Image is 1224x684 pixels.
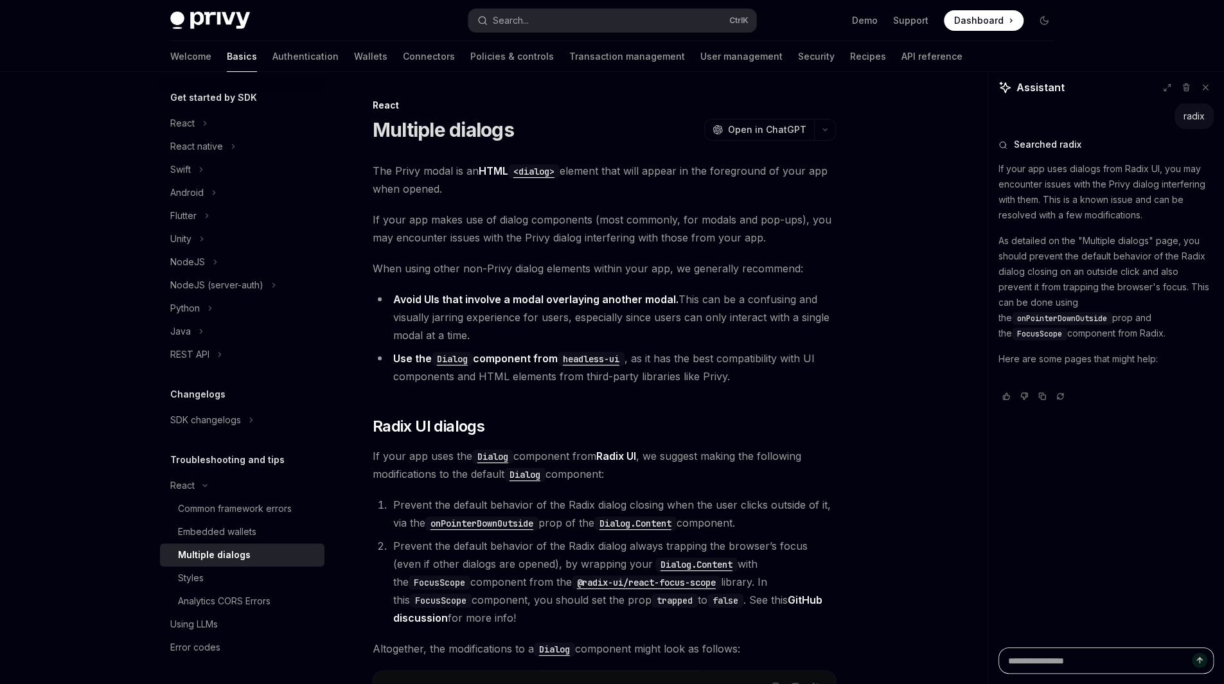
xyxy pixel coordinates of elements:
button: Toggle Swift section [160,158,324,181]
code: <dialog> [508,164,560,179]
button: Toggle Unity section [160,227,324,250]
a: @radix-ui/react-focus-scope [572,575,721,588]
div: Search... [493,13,529,28]
code: Dialog [472,450,513,464]
strong: Use the component from [393,352,625,365]
code: onPointerDownOutside [425,516,538,531]
textarea: Ask a question... [998,647,1214,674]
button: Vote that response was good [998,390,1014,403]
img: dark logo [170,12,250,30]
code: Dialog [504,468,545,482]
span: Searched radix [1014,138,1081,151]
a: Security [798,41,835,72]
span: If your app uses the component from , we suggest making the following modifications to the defaul... [373,447,836,483]
div: Multiple dialogs [178,547,251,563]
button: Toggle Java section [160,320,324,343]
span: Radix UI dialogs [373,416,484,437]
a: Styles [160,566,324,590]
div: radix [1184,110,1205,123]
button: Toggle dark mode [1034,10,1054,31]
a: Support [893,14,928,27]
code: FocusScope [410,593,472,608]
strong: Avoid UIs that involve a modal overlaying another modal. [393,293,679,306]
a: Connectors [403,41,455,72]
a: Embedded wallets [160,520,324,543]
div: NodeJS [170,254,205,270]
button: Toggle React section [160,474,324,497]
div: SDK changelogs [170,412,241,428]
a: Wallets [354,41,387,72]
a: Policies & controls [470,41,554,72]
div: React [373,99,836,112]
button: Searched radix [998,138,1214,151]
a: Dialog.Content [594,516,677,529]
li: , as it has the best compatibility with UI components and HTML elements from third-party librarie... [373,349,836,385]
code: Dialog.Content [655,557,738,572]
span: Open in ChatGPT [728,123,806,136]
a: API reference [901,41,962,72]
span: Ctrl K [729,15,749,26]
code: @radix-ui/react-focus-scope [572,575,721,590]
a: headless-ui [558,352,625,365]
a: Basics [227,41,257,72]
button: Toggle Android section [160,181,324,204]
a: Error codes [160,636,324,659]
div: REST API [170,347,209,362]
div: Python [170,301,200,316]
div: React [170,478,195,493]
a: HTML<dialog> [479,164,560,177]
a: Dialog [472,450,513,462]
a: Using LLMs [160,613,324,636]
button: Toggle Python section [160,297,324,320]
a: User management [700,41,783,72]
div: Analytics CORS Errors [178,593,271,609]
h5: Troubleshooting and tips [170,452,285,468]
div: Styles [178,570,204,586]
strong: Radix UI [596,450,636,462]
a: Dialog [432,352,473,365]
a: Dialog.Content [653,557,738,570]
a: Transaction management [569,41,685,72]
code: trapped [652,593,698,608]
button: Toggle Flutter section [160,204,324,227]
button: Send message [1192,653,1207,668]
a: Welcome [170,41,211,72]
a: Dialog [504,468,545,480]
a: Demo [852,14,878,27]
a: Authentication [272,41,339,72]
span: Dashboard [954,14,1004,27]
button: Copy chat response [1034,390,1050,403]
div: Using LLMs [170,617,218,632]
a: onPointerDownOutside [425,516,538,529]
button: Toggle React section [160,112,324,135]
div: Unity [170,231,191,247]
button: Open search [468,9,756,32]
span: When using other non-Privy dialog elements within your app, we generally recommend: [373,259,836,277]
button: Toggle NodeJS section [160,250,324,274]
div: NodeJS (server-auth) [170,277,263,293]
code: headless-ui [558,352,625,366]
span: FocusScope [1017,329,1062,339]
p: As detailed on the "Multiple dialogs" page, you should prevent the default behavior of the Radix ... [998,233,1214,341]
button: Toggle NodeJS (server-auth) section [160,274,324,297]
button: Toggle REST API section [160,343,324,366]
span: Assistant [1016,80,1065,95]
p: Here are some pages that might help: [998,351,1214,367]
div: React native [170,139,223,154]
div: Android [170,185,204,200]
a: Radix UI [596,450,636,463]
code: FocusScope [409,575,470,590]
span: If your app makes use of dialog components (most commonly, for modals and pop-ups), you may encou... [373,211,836,247]
h1: Multiple dialogs [373,118,514,141]
a: Dashboard [944,10,1024,31]
div: Swift [170,162,191,177]
li: This can be a confusing and visually jarring experience for users, especially since users can onl... [373,290,836,344]
div: Flutter [170,208,197,224]
button: Toggle SDK changelogs section [160,408,324,432]
div: Java [170,324,191,339]
li: Prevent the default behavior of the Radix dialog always trapping the browser’s focus (even if oth... [389,537,836,627]
div: Common framework errors [178,501,292,516]
div: React [170,116,195,131]
h5: Get started by SDK [170,90,257,105]
a: Multiple dialogs [160,543,324,566]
